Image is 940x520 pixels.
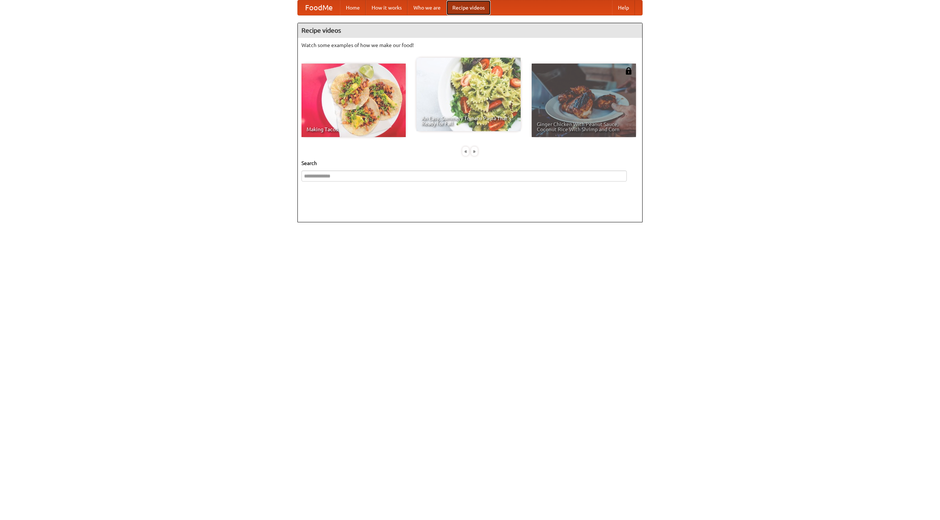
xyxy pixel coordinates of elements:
p: Watch some examples of how we make our food! [301,42,639,49]
a: An Easy, Summery Tomato Pasta That's Ready for Fall [416,58,521,131]
div: « [462,147,469,156]
span: An Easy, Summery Tomato Pasta That's Ready for Fall [422,116,516,126]
img: 483408.png [625,67,632,75]
a: Recipe videos [446,0,491,15]
a: Who we are [408,0,446,15]
h5: Search [301,159,639,167]
div: » [471,147,478,156]
h4: Recipe videos [298,23,642,38]
a: How it works [366,0,408,15]
a: Help [612,0,635,15]
span: Making Tacos [307,127,401,132]
a: FoodMe [298,0,340,15]
a: Home [340,0,366,15]
a: Making Tacos [301,64,406,137]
